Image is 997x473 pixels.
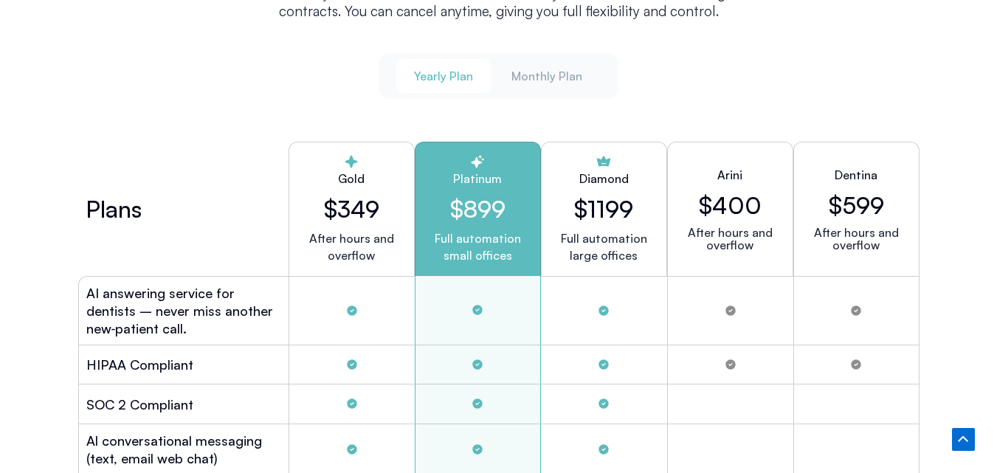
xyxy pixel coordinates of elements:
[699,191,762,219] h2: $400
[301,230,402,264] p: After hours and overflow
[427,195,528,223] h2: $899
[829,191,884,219] h2: $599
[680,227,781,252] p: After hours and overflow
[86,200,142,218] h2: Plans
[301,170,402,187] h2: Gold
[86,432,281,467] h2: Al conversational messaging (text, email web chat)
[86,284,281,337] h2: AI answering service for dentists – never miss another new‑patient call.
[86,356,193,373] h2: HIPAA Compliant
[301,195,402,223] h2: $349
[579,170,629,187] h2: Diamond
[427,170,528,187] h2: Platinum
[717,166,742,184] h2: Arini
[427,230,528,264] p: Full automation small offices
[561,230,647,264] p: Full automation large offices
[86,396,193,413] h2: SOC 2 Compliant
[806,227,907,252] p: After hours and overflow
[414,68,473,84] span: Yearly Plan
[574,195,633,223] h2: $1199
[511,68,582,84] span: Monthly Plan
[835,166,877,184] h2: Dentina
